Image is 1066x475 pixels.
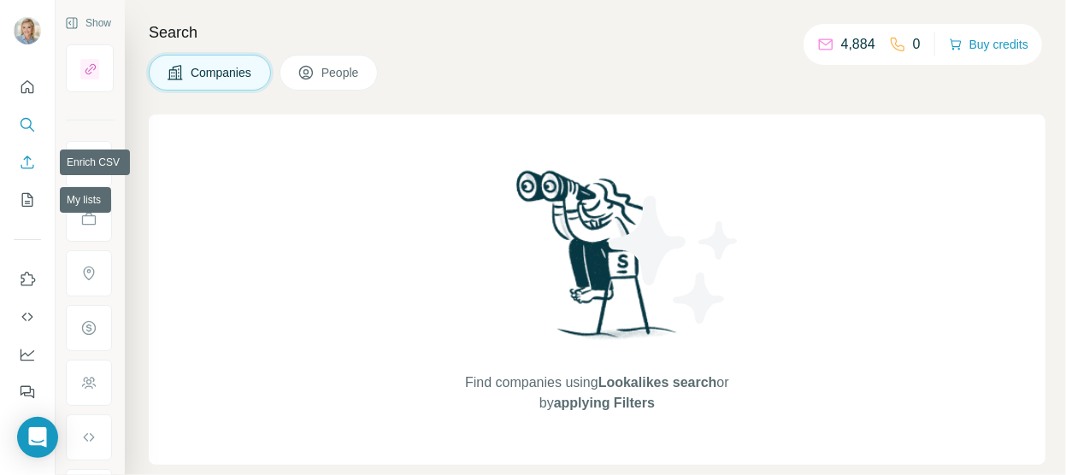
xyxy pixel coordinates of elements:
[14,339,41,370] button: Dashboard
[913,34,921,55] p: 0
[460,372,733,413] span: Find companies using or by
[841,34,875,55] p: 4,884
[14,264,41,295] button: Use Surfe on LinkedIn
[53,10,123,36] button: Show
[509,166,686,356] img: Surfe Illustration - Woman searching with binoculars
[14,302,41,332] button: Use Surfe API
[598,375,717,390] span: Lookalikes search
[554,396,655,410] span: applying Filters
[949,32,1028,56] button: Buy credits
[14,72,41,103] button: Quick start
[14,147,41,178] button: Enrich CSV
[14,17,41,44] img: Avatar
[17,417,58,458] div: Open Intercom Messenger
[321,64,361,81] span: People
[14,185,41,215] button: My lists
[14,377,41,408] button: Feedback
[191,64,253,81] span: Companies
[14,109,41,140] button: Search
[598,183,751,337] img: Surfe Illustration - Stars
[149,21,1045,44] h4: Search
